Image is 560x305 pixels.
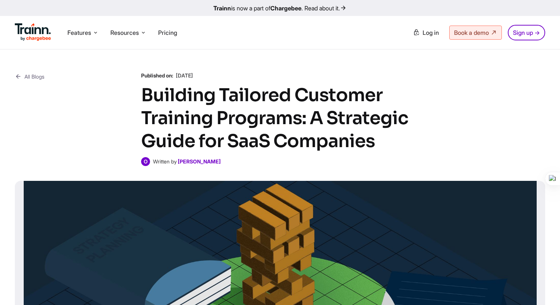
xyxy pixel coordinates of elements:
[15,23,51,41] img: Trainn Logo
[454,29,489,36] span: Book a demo
[178,158,221,165] a: [PERSON_NAME]
[141,157,150,166] span: O
[110,29,139,37] span: Resources
[508,25,545,40] a: Sign up →
[423,29,439,36] span: Log in
[158,29,177,36] a: Pricing
[141,84,419,153] h1: Building Tailored Customer Training Programs: A Strategic Guide for SaaS Companies
[141,72,173,79] b: Published on:
[153,158,177,165] span: Written by
[409,26,443,39] a: Log in
[67,29,91,37] span: Features
[176,72,193,79] span: [DATE]
[213,4,231,12] b: Trainn
[523,269,560,305] iframe: Chat Widget
[449,26,502,40] a: Book a demo
[270,4,301,12] b: Chargebee
[15,72,44,81] a: All Blogs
